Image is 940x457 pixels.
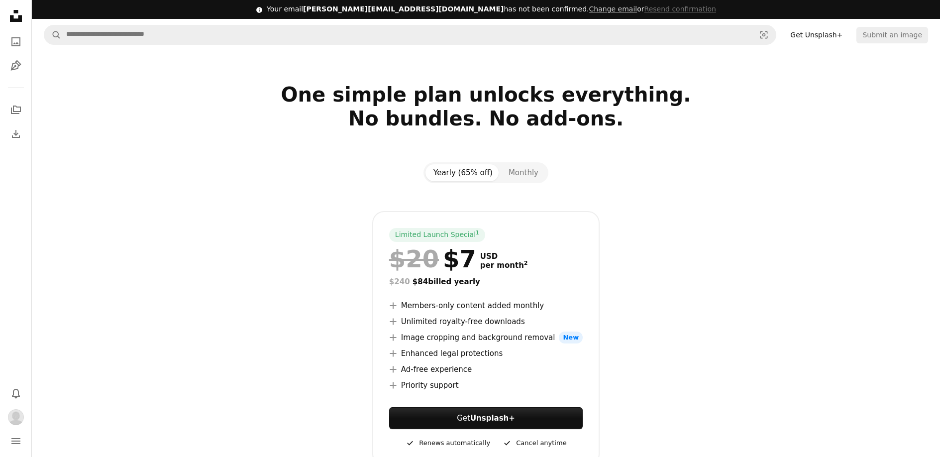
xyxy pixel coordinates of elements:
[856,27,928,43] button: Submit an image
[389,276,583,288] div: $84 billed yearly
[389,228,485,242] div: Limited Launch Special
[389,246,439,272] span: $20
[405,437,490,449] div: Renews automatically
[389,379,583,391] li: Priority support
[425,164,501,181] button: Yearly (65% off)
[6,431,26,451] button: Menu
[474,230,481,240] a: 1
[784,27,848,43] a: Get Unsplash+
[166,83,807,154] h2: One simple plan unlocks everything. No bundles. No add-ons.
[480,252,528,261] span: USD
[6,6,26,28] a: Home — Unsplash
[502,437,566,449] div: Cancel anytime
[6,383,26,403] button: Notifications
[303,5,504,13] span: [PERSON_NAME][EMAIL_ADDRESS][DOMAIN_NAME]
[559,332,583,343] span: New
[389,363,583,375] li: Ad-free experience
[470,414,515,423] strong: Unsplash+
[44,25,61,44] button: Search Unsplash
[6,32,26,52] a: Photos
[389,246,476,272] div: $7
[522,261,530,270] a: 2
[389,407,583,429] a: GetUnsplash+
[752,25,776,44] button: Visual search
[524,260,528,266] sup: 2
[476,229,479,235] sup: 1
[389,347,583,359] li: Enhanced legal protections
[8,409,24,425] img: Avatar of user Ashley Falk
[389,277,410,286] span: $240
[6,124,26,144] a: Download History
[6,100,26,120] a: Collections
[389,316,583,328] li: Unlimited royalty-free downloads
[6,56,26,76] a: Illustrations
[589,5,637,13] a: Change email
[267,4,716,14] div: Your email has not been confirmed.
[44,25,776,45] form: Find visuals sitewide
[589,5,716,13] span: or
[480,261,528,270] span: per month
[6,407,26,427] button: Profile
[389,300,583,312] li: Members-only content added monthly
[501,164,546,181] button: Monthly
[644,4,716,14] button: Resend confirmation
[389,332,583,343] li: Image cropping and background removal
